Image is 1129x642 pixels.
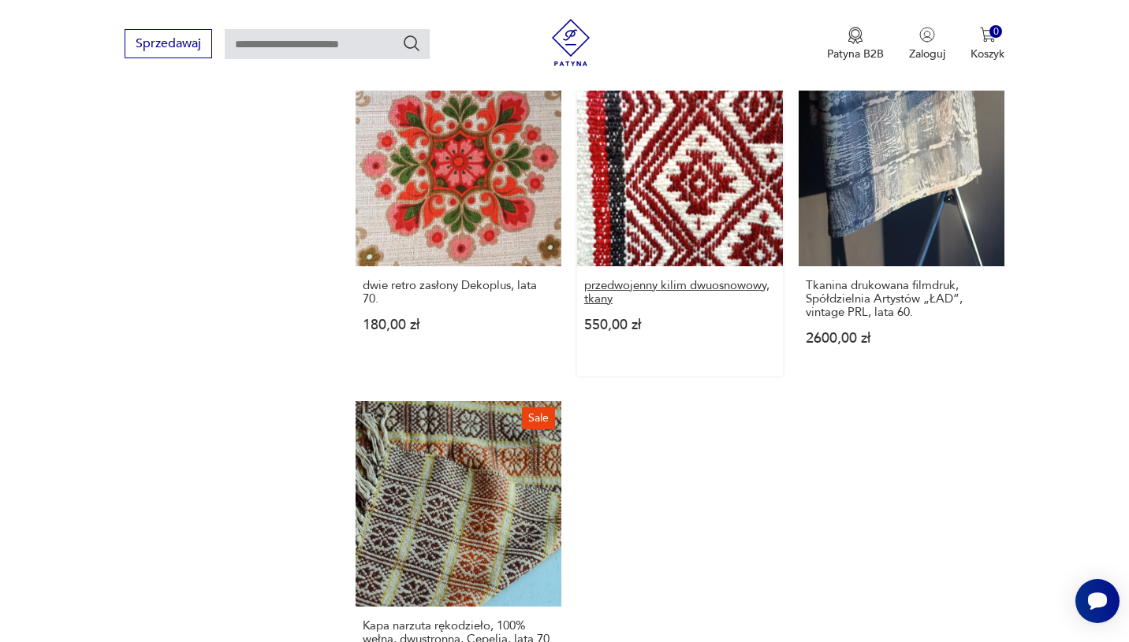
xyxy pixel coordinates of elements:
[125,29,212,58] button: Sprzedawaj
[827,27,884,61] a: Ikona medaluPatyna B2B
[827,27,884,61] button: Patyna B2B
[909,46,945,61] p: Zaloguj
[402,34,421,53] button: Szukaj
[919,27,935,43] img: Ikonka użytkownika
[989,25,1003,39] div: 0
[909,27,945,61] button: Zaloguj
[584,318,776,332] p: 550,00 zł
[363,279,554,306] h3: dwie retro zasłony Dekoplus, lata 70.
[806,279,997,319] h3: Tkanina drukowana filmdruk, Spółdzielnia Artystów „ŁAD”, vintage PRL, lata 60.
[980,27,996,43] img: Ikona koszyka
[577,60,783,375] a: przedwojenny kilim dwuosnowowy, tkanyprzedwojenny kilim dwuosnowowy, tkany550,00 zł
[547,19,594,66] img: Patyna - sklep z meblami i dekoracjami vintage
[799,60,1004,375] a: Tkanina drukowana filmdruk, Spółdzielnia Artystów „ŁAD”, vintage PRL, lata 60.Tkanina drukowana f...
[848,27,863,44] img: Ikona medalu
[356,60,561,375] a: dwie retro zasłony Dekoplus, lata 70.dwie retro zasłony Dekoplus, lata 70.180,00 zł
[1075,579,1120,623] iframe: Smartsupp widget button
[363,318,554,332] p: 180,00 zł
[971,27,1004,61] button: 0Koszyk
[971,46,1004,61] p: Koszyk
[584,279,776,306] h3: przedwojenny kilim dwuosnowowy, tkany
[125,39,212,50] a: Sprzedawaj
[827,46,884,61] p: Patyna B2B
[806,332,997,345] p: 2600,00 zł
